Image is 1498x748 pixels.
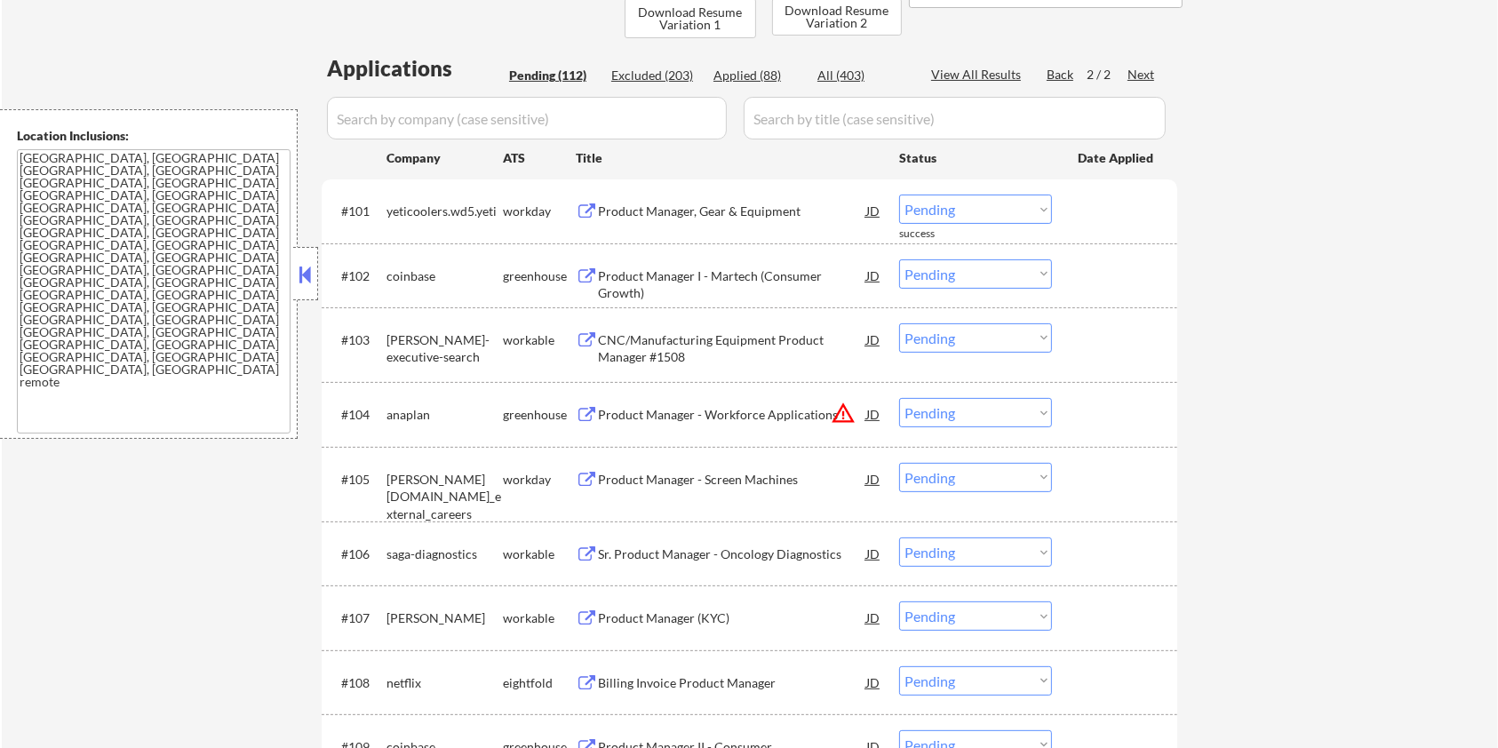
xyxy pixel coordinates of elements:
[865,666,882,698] div: JD
[598,203,866,220] div: Product Manager, Gear & Equipment
[865,195,882,227] div: JD
[509,67,598,84] div: Pending (112)
[386,674,503,692] div: netflix
[817,67,906,84] div: All (403)
[831,401,856,426] button: warning_amber
[341,674,372,692] div: #108
[598,331,866,366] div: CNC/Manufacturing Equipment Product Manager #1508
[1047,66,1075,84] div: Back
[503,545,576,563] div: workable
[341,203,372,220] div: #101
[865,323,882,355] div: JD
[598,267,866,302] div: Product Manager I - Martech (Consumer Growth)
[341,545,372,563] div: #106
[576,149,882,167] div: Title
[503,203,576,220] div: workday
[899,141,1052,173] div: Status
[386,406,503,424] div: anaplan
[1127,66,1156,84] div: Next
[386,545,503,563] div: saga-diagnostics
[865,537,882,569] div: JD
[341,471,372,489] div: #105
[503,267,576,285] div: greenhouse
[503,674,576,692] div: eightfold
[865,463,882,495] div: JD
[327,58,503,79] div: Applications
[386,609,503,627] div: [PERSON_NAME]
[598,406,866,424] div: Product Manager - Workforce Applications
[386,203,503,220] div: yeticoolers.wd5.yeti
[386,267,503,285] div: coinbase
[327,97,727,139] input: Search by company (case sensitive)
[503,609,576,627] div: workable
[503,471,576,489] div: workday
[341,267,372,285] div: #102
[865,398,882,430] div: JD
[713,67,802,84] div: Applied (88)
[341,331,372,349] div: #103
[931,66,1026,84] div: View All Results
[1087,66,1127,84] div: 2 / 2
[598,609,866,627] div: Product Manager (KYC)
[341,609,372,627] div: #107
[611,67,700,84] div: Excluded (203)
[503,149,576,167] div: ATS
[17,127,291,145] div: Location Inclusions:
[598,674,866,692] div: Billing Invoice Product Manager
[899,227,970,242] div: success
[744,97,1166,139] input: Search by title (case sensitive)
[386,471,503,523] div: [PERSON_NAME][DOMAIN_NAME]_external_careers
[598,471,866,489] div: Product Manager - Screen Machines
[386,149,503,167] div: Company
[503,406,576,424] div: greenhouse
[598,545,866,563] div: Sr. Product Manager - Oncology Diagnostics
[865,601,882,633] div: JD
[865,259,882,291] div: JD
[386,331,503,366] div: [PERSON_NAME]-executive-search
[1078,149,1156,167] div: Date Applied
[341,406,372,424] div: #104
[503,331,576,349] div: workable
